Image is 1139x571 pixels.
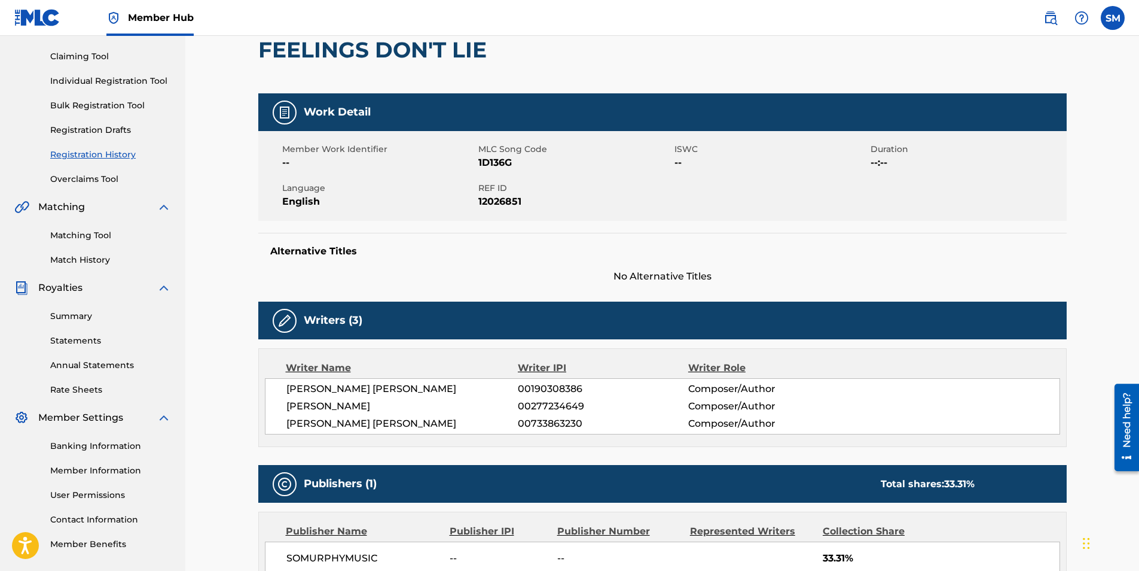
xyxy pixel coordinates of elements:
[450,551,548,566] span: --
[286,399,518,414] span: [PERSON_NAME]
[518,361,688,375] div: Writer IPI
[286,524,441,539] div: Publisher Name
[881,477,975,491] div: Total shares:
[518,417,688,431] span: 00733863230
[50,335,171,347] a: Statements
[270,245,1055,257] h5: Alternative Titles
[50,464,171,477] a: Member Information
[14,411,29,425] img: Member Settings
[106,11,121,25] img: Top Rightsholder
[50,310,171,323] a: Summary
[944,478,975,490] span: 33.31 %
[286,382,518,396] span: [PERSON_NAME] [PERSON_NAME]
[282,182,475,195] span: Language
[688,417,843,431] span: Composer/Author
[304,477,377,491] h5: Publishers (1)
[128,11,194,25] span: Member Hub
[1070,6,1094,30] div: Help
[258,37,493,63] h2: FEELINGS DON'T LIE
[50,359,171,372] a: Annual Statements
[282,143,475,156] span: Member Work Identifier
[277,477,292,491] img: Publishers
[50,440,171,452] a: Banking Information
[50,254,171,266] a: Match History
[1043,11,1058,25] img: search
[277,314,292,328] img: Writers
[258,269,1067,284] span: No Alternative Titles
[478,156,671,170] span: 1D136G
[518,399,688,414] span: 00277234649
[478,195,671,209] span: 12026851
[674,143,868,156] span: ISWC
[50,538,171,551] a: Member Benefits
[282,156,475,170] span: --
[50,75,171,87] a: Individual Registration Tool
[50,384,171,396] a: Rate Sheets
[871,143,1064,156] span: Duration
[282,195,475,209] span: English
[557,551,681,566] span: --
[688,382,843,396] span: Composer/Author
[690,524,814,539] div: Represented Writers
[286,361,518,375] div: Writer Name
[871,156,1064,170] span: --:--
[286,417,518,431] span: [PERSON_NAME] [PERSON_NAME]
[50,148,171,161] a: Registration History
[1101,6,1125,30] div: User Menu
[688,399,843,414] span: Composer/Author
[1039,6,1062,30] a: Public Search
[50,173,171,186] a: Overclaims Tool
[38,411,123,425] span: Member Settings
[823,551,1059,566] span: 33.31%
[14,200,29,214] img: Matching
[518,382,688,396] span: 00190308386
[50,124,171,136] a: Registration Drafts
[157,200,171,214] img: expand
[14,9,60,26] img: MLC Logo
[1079,514,1139,571] iframe: Chat Widget
[50,514,171,526] a: Contact Information
[450,524,548,539] div: Publisher IPI
[688,361,843,375] div: Writer Role
[50,50,171,63] a: Claiming Tool
[14,281,29,295] img: Royalties
[304,314,362,327] h5: Writers (3)
[478,182,671,195] span: REF ID
[1083,526,1090,561] div: Drag
[823,524,939,539] div: Collection Share
[38,200,85,214] span: Matching
[478,143,671,156] span: MLC Song Code
[277,105,292,120] img: Work Detail
[674,156,868,170] span: --
[50,229,171,242] a: Matching Tool
[1106,379,1139,476] iframe: Resource Center
[50,99,171,112] a: Bulk Registration Tool
[157,411,171,425] img: expand
[50,489,171,502] a: User Permissions
[1074,11,1089,25] img: help
[38,281,83,295] span: Royalties
[157,281,171,295] img: expand
[304,105,371,119] h5: Work Detail
[286,551,441,566] span: SOMURPHYMUSIC
[557,524,681,539] div: Publisher Number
